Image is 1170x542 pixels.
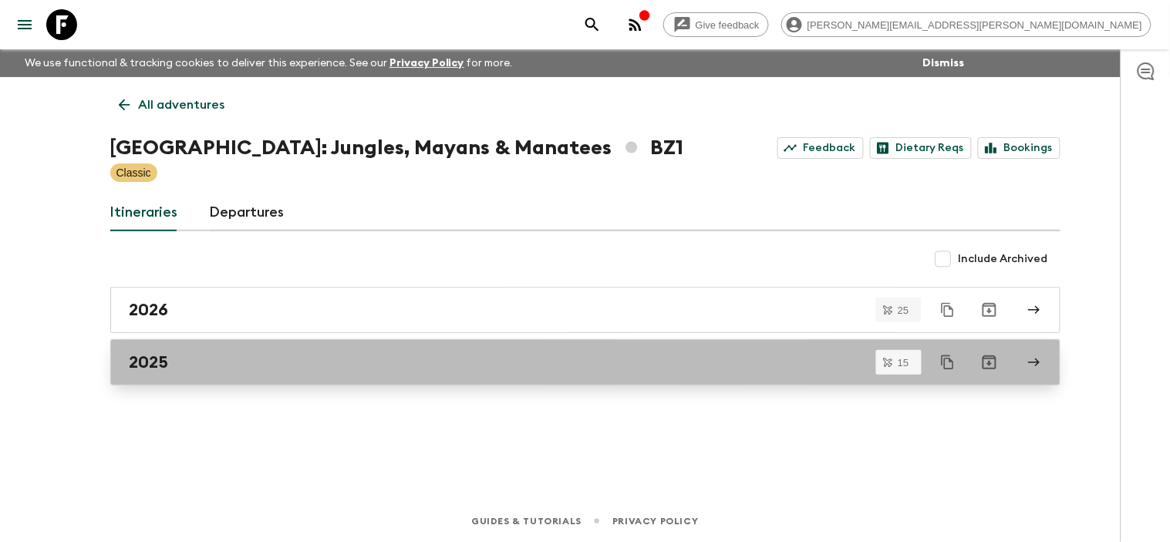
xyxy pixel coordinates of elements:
span: 15 [888,358,918,368]
p: All adventures [139,96,225,114]
h1: [GEOGRAPHIC_DATA]: Jungles, Mayans & Manatees BZ1 [110,133,684,163]
a: Privacy Policy [389,58,464,69]
a: Itineraries [110,194,179,231]
a: Privacy Policy [612,513,698,530]
a: 2026 [110,287,1060,333]
a: Bookings [978,137,1060,159]
h2: 2025 [130,352,169,372]
button: search adventures [577,9,608,40]
a: Dietary Reqs [870,137,972,159]
span: Give feedback [687,19,768,31]
a: 2025 [110,339,1060,385]
a: Feedback [777,137,864,159]
div: [PERSON_NAME][EMAIL_ADDRESS][PERSON_NAME][DOMAIN_NAME] [781,12,1151,37]
h2: 2026 [130,300,169,320]
button: Duplicate [934,348,962,376]
button: Duplicate [934,296,962,324]
button: Dismiss [919,52,969,74]
span: Include Archived [959,251,1048,267]
span: 25 [888,305,918,315]
a: Guides & Tutorials [471,513,582,530]
p: We use functional & tracking cookies to deliver this experience. See our for more. [19,49,519,77]
a: Departures [210,194,285,231]
a: All adventures [110,89,234,120]
button: Archive [974,295,1005,325]
span: [PERSON_NAME][EMAIL_ADDRESS][PERSON_NAME][DOMAIN_NAME] [799,19,1151,31]
button: Archive [974,347,1005,378]
a: Give feedback [663,12,769,37]
button: menu [9,9,40,40]
p: Classic [116,165,151,180]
